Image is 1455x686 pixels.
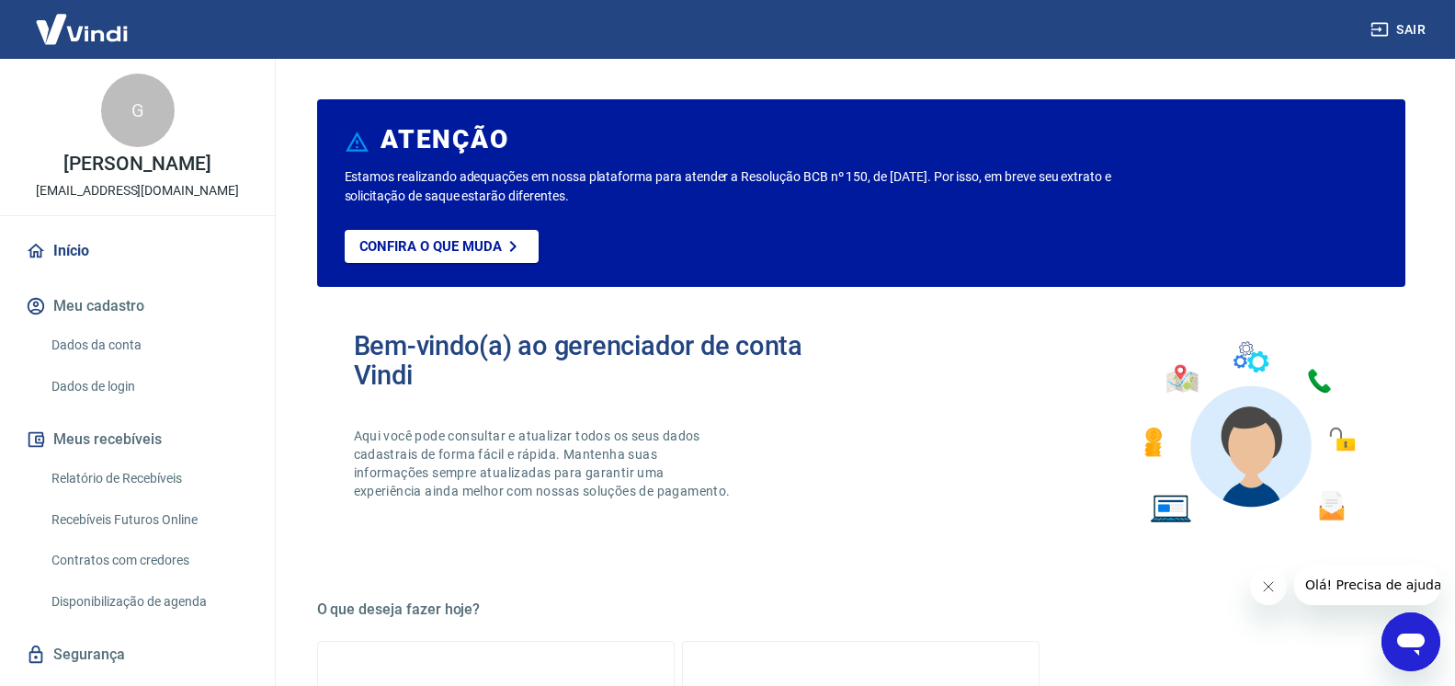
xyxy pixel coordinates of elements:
img: Imagem de um avatar masculino com diversos icones exemplificando as funcionalidades do gerenciado... [1128,331,1369,534]
a: Contratos com credores [44,542,253,579]
iframe: Botão para abrir a janela de mensagens [1381,612,1440,671]
a: Confira o que muda [345,230,539,263]
a: Segurança [22,635,253,675]
iframe: Fechar mensagem [1250,568,1287,605]
button: Meus recebíveis [22,419,253,460]
iframe: Mensagem da empresa [1294,565,1440,605]
p: Confira o que muda [359,238,502,255]
a: Disponibilização de agenda [44,583,253,621]
button: Sair [1367,13,1433,47]
a: Recebíveis Futuros Online [44,501,253,539]
a: Dados da conta [44,326,253,364]
span: Olá! Precisa de ajuda? [11,13,154,28]
a: Relatório de Recebíveis [44,460,253,497]
p: [EMAIL_ADDRESS][DOMAIN_NAME] [36,181,239,200]
h5: O que deseja fazer hoje? [317,600,1405,619]
img: Vindi [22,1,142,57]
h6: ATENÇÃO [381,131,508,149]
h2: Bem-vindo(a) ao gerenciador de conta Vindi [354,331,861,390]
p: [PERSON_NAME] [63,154,210,174]
button: Meu cadastro [22,286,253,326]
a: Início [22,231,253,271]
div: G [101,74,175,147]
a: Dados de login [44,368,253,406]
p: Estamos realizando adequações em nossa plataforma para atender a Resolução BCB nº 150, de [DATE].... [345,167,1171,206]
p: Aqui você pode consultar e atualizar todos os seus dados cadastrais de forma fácil e rápida. Mant... [354,427,734,500]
